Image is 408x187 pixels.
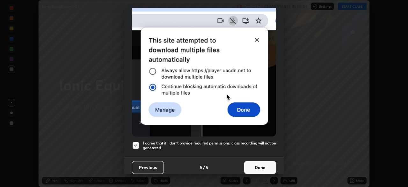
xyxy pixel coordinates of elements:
h4: 5 [206,164,208,171]
h4: / [203,164,205,171]
button: Previous [132,161,164,174]
h5: I agree that if I don't provide required permissions, class recording will not be generated [143,141,276,151]
button: Done [244,161,276,174]
h4: 5 [200,164,202,171]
